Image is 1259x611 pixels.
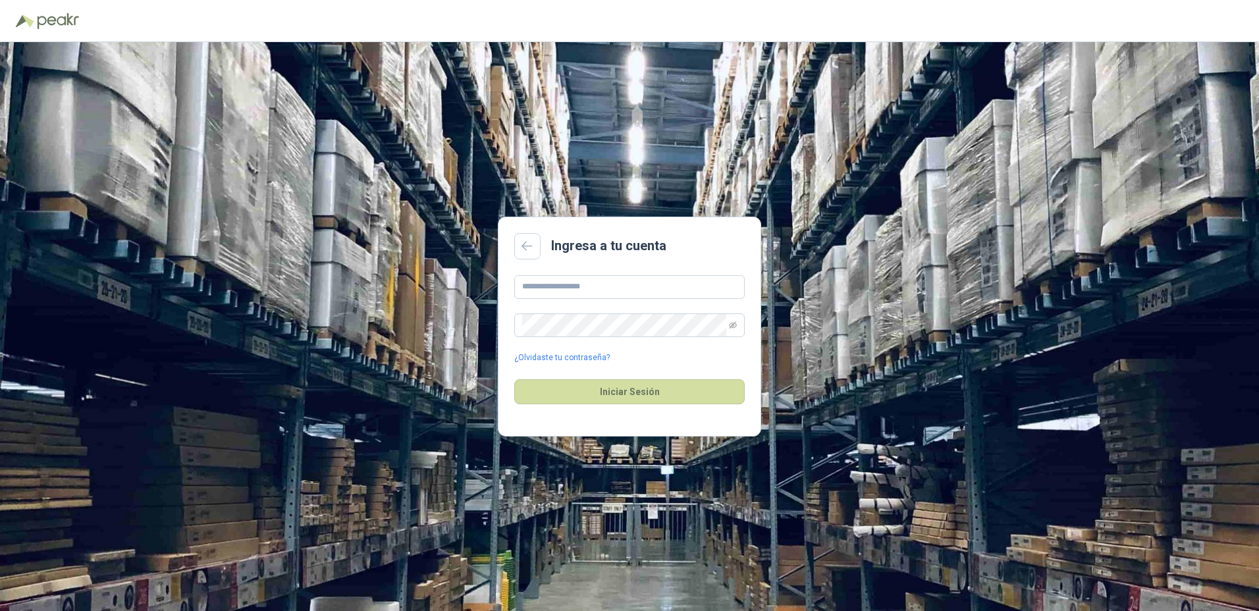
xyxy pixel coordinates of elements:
span: eye-invisible [729,321,737,329]
a: ¿Olvidaste tu contraseña? [514,352,610,364]
button: Iniciar Sesión [514,379,745,404]
img: Logo [16,14,34,28]
img: Peakr [37,13,79,29]
h2: Ingresa a tu cuenta [551,236,666,256]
